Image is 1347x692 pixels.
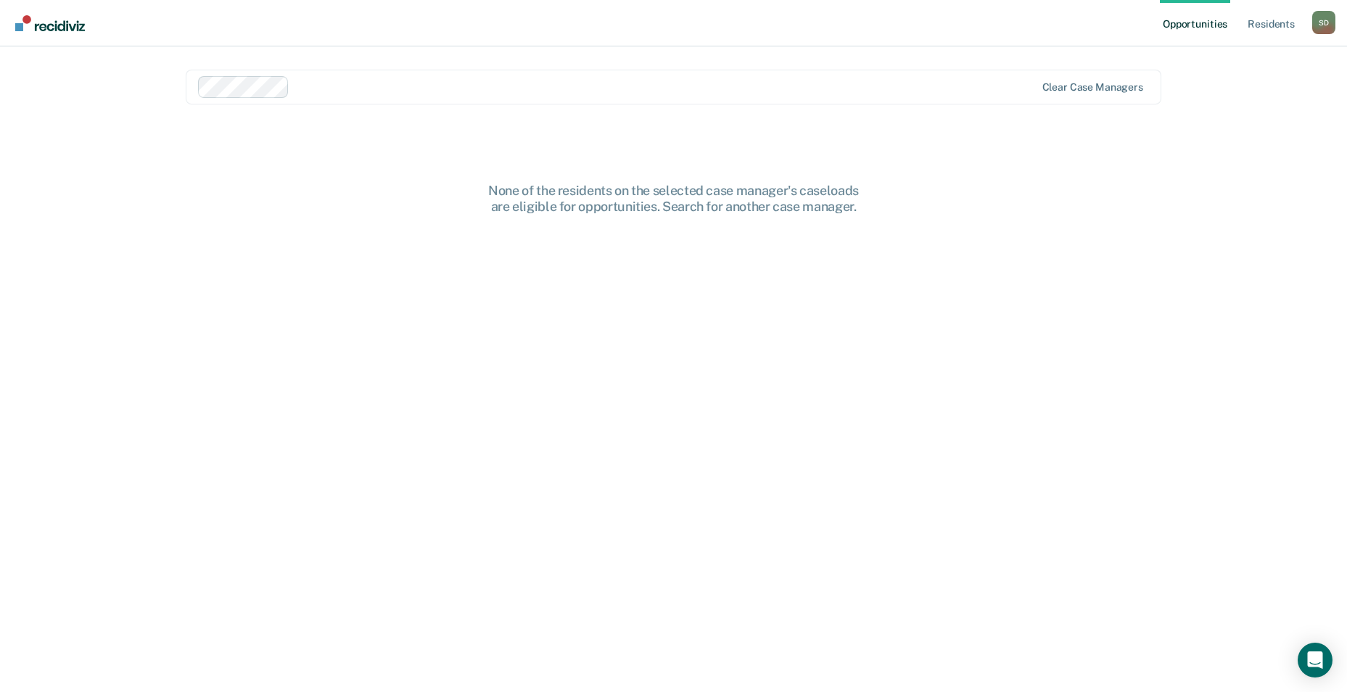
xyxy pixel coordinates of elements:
img: Recidiviz [15,15,85,31]
div: S D [1312,11,1335,34]
button: Profile dropdown button [1312,11,1335,34]
div: Open Intercom Messenger [1298,643,1332,677]
div: Clear case managers [1042,81,1143,94]
div: None of the residents on the selected case manager's caseloads are eligible for opportunities. Se... [442,183,906,214]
